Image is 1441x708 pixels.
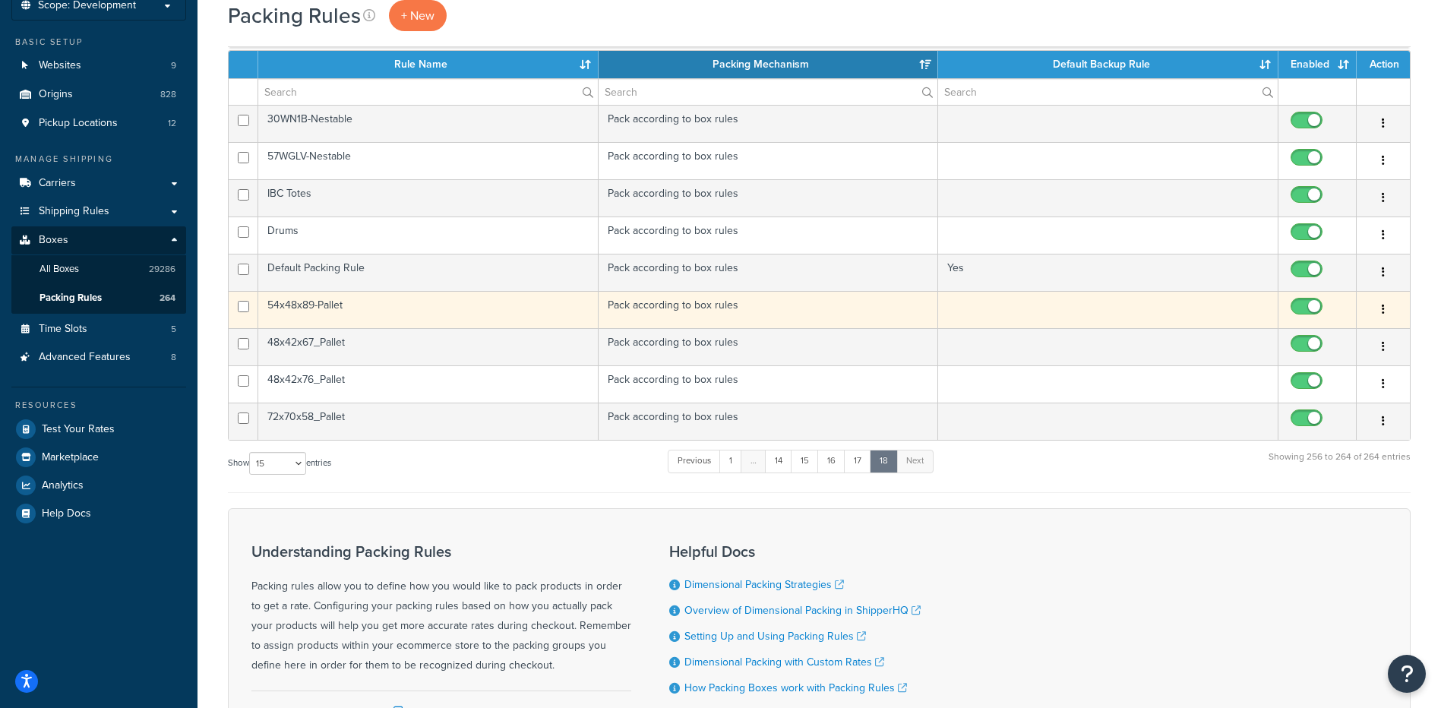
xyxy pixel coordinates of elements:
[11,500,186,527] a: Help Docs
[258,254,599,291] td: Default Packing Rule
[11,315,186,343] a: Time Slots 5
[258,51,599,78] th: Rule Name: activate to sort column ascending
[791,450,819,473] a: 15
[1269,448,1411,481] div: Showing 256 to 264 of 264 entries
[668,450,721,473] a: Previous
[40,263,79,276] span: All Boxes
[11,444,186,471] a: Marketplace
[817,450,845,473] a: 16
[11,81,186,109] li: Origins
[599,365,939,403] td: Pack according to box rules
[160,88,176,101] span: 828
[168,117,176,130] span: 12
[11,36,186,49] div: Basic Setup
[11,255,186,283] li: All Boxes
[258,179,599,217] td: IBC Totes
[228,1,361,30] h1: Packing Rules
[39,177,76,190] span: Carriers
[1388,655,1426,693] button: Open Resource Center
[741,450,766,473] a: …
[1278,51,1357,78] th: Enabled: activate to sort column ascending
[599,105,939,142] td: Pack according to box rules
[765,450,792,473] a: 14
[39,234,68,247] span: Boxes
[684,628,866,644] a: Setting Up and Using Packing Rules
[938,254,1278,291] td: Yes
[39,117,118,130] span: Pickup Locations
[228,452,331,475] label: Show entries
[258,403,599,440] td: 72x70x58_Pallet
[171,323,176,336] span: 5
[11,399,186,412] div: Resources
[599,142,939,179] td: Pack according to box rules
[42,479,84,492] span: Analytics
[11,255,186,283] a: All Boxes 29286
[258,142,599,179] td: 57WGLV-Nestable
[11,52,186,80] a: Websites 9
[599,51,939,78] th: Packing Mechanism: activate to sort column ascending
[11,81,186,109] a: Origins 828
[258,291,599,328] td: 54x48x89-Pallet
[669,543,1032,560] h3: Helpful Docs
[39,88,73,101] span: Origins
[258,217,599,254] td: Drums
[249,452,306,475] select: Showentries
[251,543,631,675] div: Packing rules allow you to define how you would like to pack products in order to get a rate. Con...
[11,284,186,312] a: Packing Rules 264
[11,343,186,371] a: Advanced Features 8
[251,543,631,560] h3: Understanding Packing Rules
[11,169,186,198] a: Carriers
[11,52,186,80] li: Websites
[11,226,186,254] a: Boxes
[719,450,742,473] a: 1
[599,403,939,440] td: Pack according to box rules
[42,451,99,464] span: Marketplace
[11,343,186,371] li: Advanced Features
[39,323,87,336] span: Time Slots
[258,79,598,105] input: Search
[599,328,939,365] td: Pack according to box rules
[599,79,938,105] input: Search
[11,416,186,443] a: Test Your Rates
[160,292,175,305] span: 264
[258,328,599,365] td: 48x42x67_Pallet
[938,79,1278,105] input: Search
[844,450,871,473] a: 17
[171,59,176,72] span: 9
[11,109,186,137] a: Pickup Locations 12
[39,59,81,72] span: Websites
[684,680,907,696] a: How Packing Boxes work with Packing Rules
[39,205,109,218] span: Shipping Rules
[401,7,435,24] span: + New
[11,284,186,312] li: Packing Rules
[11,153,186,166] div: Manage Shipping
[684,654,884,670] a: Dimensional Packing with Custom Rates
[684,577,844,593] a: Dimensional Packing Strategies
[171,351,176,364] span: 8
[258,365,599,403] td: 48x42x76_Pallet
[42,423,115,436] span: Test Your Rates
[149,263,175,276] span: 29286
[1357,51,1410,78] th: Action
[11,226,186,313] li: Boxes
[896,450,934,473] a: Next
[684,602,921,618] a: Overview of Dimensional Packing in ShipperHQ
[11,198,186,226] a: Shipping Rules
[870,450,898,473] a: 18
[599,291,939,328] td: Pack according to box rules
[599,254,939,291] td: Pack according to box rules
[11,472,186,499] a: Analytics
[11,315,186,343] li: Time Slots
[42,507,91,520] span: Help Docs
[258,105,599,142] td: 30WN1B-Nestable
[11,109,186,137] li: Pickup Locations
[39,351,131,364] span: Advanced Features
[40,292,102,305] span: Packing Rules
[599,217,939,254] td: Pack according to box rules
